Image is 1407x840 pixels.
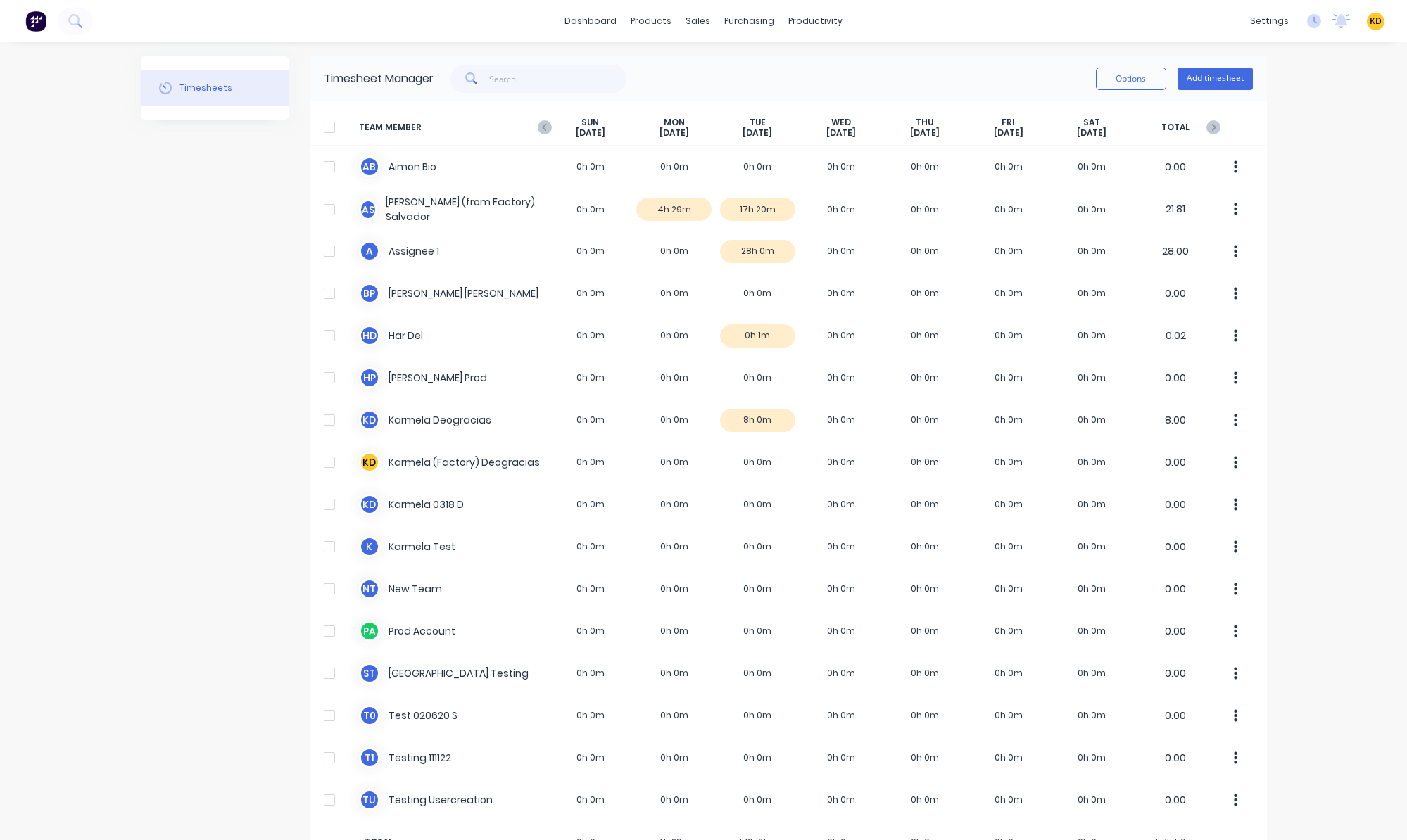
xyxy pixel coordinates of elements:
[743,127,772,139] span: [DATE]
[141,70,289,106] button: Timesheets
[324,70,434,87] div: Timesheet Manager
[660,127,689,139] span: [DATE]
[910,127,940,139] span: [DATE]
[25,11,46,32] img: Factory
[1134,117,1218,139] span: TOTAL
[781,11,850,32] div: productivity
[1077,127,1106,139] span: [DATE]
[624,11,679,32] div: products
[1002,117,1015,128] span: FRI
[826,127,856,139] span: [DATE]
[359,117,549,139] span: TEAM MEMBER
[994,127,1023,139] span: [DATE]
[1243,11,1296,32] div: settings
[1096,68,1166,90] button: Options
[576,127,605,139] span: [DATE]
[581,117,599,128] span: SUN
[1083,117,1100,128] span: SAT
[1370,15,1382,27] span: KD
[916,117,933,128] span: THU
[679,11,717,32] div: sales
[557,11,624,32] a: dashboard
[1178,68,1253,90] button: Add timesheet
[664,117,685,128] span: MON
[831,117,851,128] span: WED
[489,65,626,93] input: Search...
[179,82,232,94] div: Timesheets
[750,117,766,128] span: TUE
[717,11,781,32] div: purchasing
